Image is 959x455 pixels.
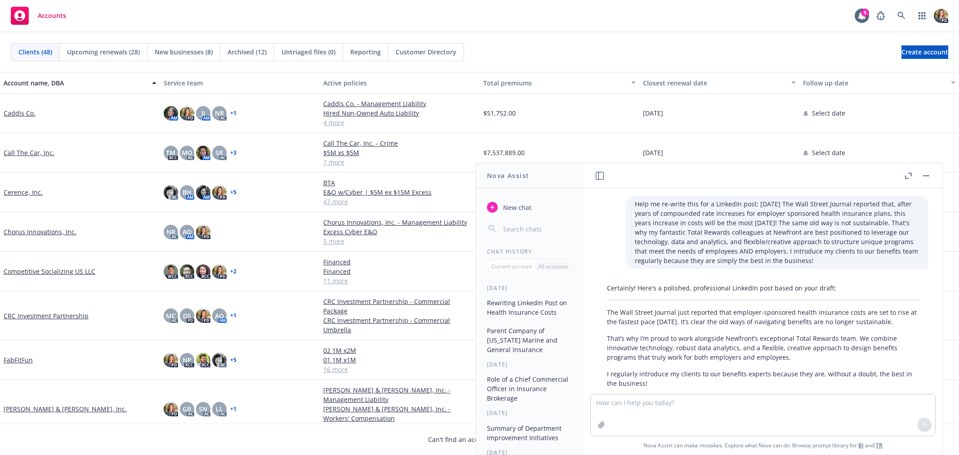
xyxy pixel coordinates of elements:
img: photo [164,106,178,120]
h1: Nova Assist [487,171,529,180]
div: Active policies [323,78,476,88]
span: $7,537,889.00 [483,148,525,157]
a: 5 more [323,236,476,246]
a: Competitive Socializing US LLC [4,267,95,276]
a: + 2 [230,269,236,274]
div: Follow up date [803,78,946,88]
a: Hired Non-Owned Auto Liability [323,108,476,118]
span: BH [183,187,192,197]
span: [DATE] [643,148,663,157]
img: photo [212,264,227,279]
a: Cerence, Inc. [4,187,43,197]
span: Create account [901,44,948,61]
div: Service team [164,78,317,88]
a: [PERSON_NAME] & [PERSON_NAME], Inc. - Management Liability [323,385,476,404]
span: Accounts [38,12,66,19]
a: 01 1M x1M [323,355,476,365]
a: Financed [323,267,476,276]
img: photo [212,353,227,367]
span: Select date [812,108,845,118]
a: Call The Car, Inc. - Crime [323,138,476,148]
a: + 5 [230,190,236,195]
span: LL [216,404,223,414]
span: Nova Assist can make mistakes. Explore what Nova can do: Browse prompt library for and [587,436,939,455]
button: Total premiums [480,72,640,94]
img: photo [212,185,227,200]
a: 4 more [323,118,476,127]
a: CRC Investment Partnership - Commercial Umbrella [323,316,476,335]
a: Call The Car, Inc. [4,148,54,157]
a: + 3 [230,150,236,156]
span: NR [166,227,175,236]
img: photo [164,353,178,367]
a: FabFitFun [4,355,33,365]
button: Service team [160,72,320,94]
span: [DATE] [643,108,663,118]
button: Role of a Chief Commercial Officer in Insurance Brokerage [483,372,576,406]
a: Report a Bug [872,7,890,25]
span: JJ [201,108,205,118]
span: Untriaged files (0) [281,47,335,57]
div: Closest renewal date [643,78,786,88]
img: photo [196,185,210,200]
a: [PERSON_NAME] & [PERSON_NAME], Inc. [4,404,127,414]
span: MC [166,311,176,321]
span: Upcoming renewals (28) [67,47,140,57]
span: GB [183,404,191,414]
button: Active policies [320,72,480,94]
img: photo [180,106,194,120]
a: Financed [323,257,476,267]
a: 47 more [323,197,476,206]
span: NP [183,355,192,365]
button: Rewriting LinkedIn Post on Health Insurance Costs [483,295,576,320]
a: CRC Investment Partnership [4,311,89,321]
a: Create account [901,45,948,59]
div: [DATE] [476,361,584,368]
p: Certainly! Here's a polished, professional LinkedIn post based on your draft: [607,283,919,293]
span: Customer Directory [396,47,456,57]
img: photo [196,353,210,367]
div: Account name, DBA [4,78,147,88]
a: 16 more [323,365,476,374]
a: + 1 [230,406,236,412]
a: Switch app [913,7,931,25]
p: Help me re-write this for a LinkedIn post: [DATE] The Wall Street Journal reported that, after ye... [635,199,919,265]
span: Clients (48) [18,47,52,57]
span: TM [166,148,175,157]
div: Chat History [476,248,584,255]
div: [DATE] [476,409,584,417]
p: All accounts [538,263,568,270]
a: 5 more [323,423,476,433]
img: photo [196,225,210,239]
button: Summary of Department Improvement Initiatives [483,421,576,445]
a: + 1 [230,111,236,116]
a: Chorus Innovations, Inc. [4,227,76,236]
img: photo [196,146,210,160]
div: 5 [861,9,869,17]
p: That’s why I’m proud to work alongside Newfront’s exceptional Total Rewards team. We combine inno... [607,334,919,362]
span: NR [215,108,224,118]
span: MQ [182,148,192,157]
a: $5M xs $5M [323,148,476,157]
img: photo [180,264,194,279]
span: Select date [812,148,845,157]
a: 11 more [323,276,476,285]
span: DS [183,311,191,321]
a: E&O w/Cyber | $5M ex $15M Excess [323,187,476,197]
a: TR [876,442,883,449]
img: photo [196,308,210,323]
span: AO [215,311,224,321]
a: CRC Investment Partnership - Commercial Package [323,297,476,316]
a: [PERSON_NAME] & [PERSON_NAME], Inc. - Workers' Compensation [323,404,476,423]
a: Chorus Innovations, Inc. - Management Liability [323,218,476,227]
p: I regularly introduce my clients to our benefits experts because they are, without a doubt, the b... [607,369,919,388]
span: Archived (12) [227,47,267,57]
img: photo [164,264,178,279]
span: $51,752.00 [483,108,516,118]
input: Search chats [501,223,573,235]
a: Search [892,7,910,25]
div: [DATE] [476,284,584,292]
button: New chat [483,199,576,215]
